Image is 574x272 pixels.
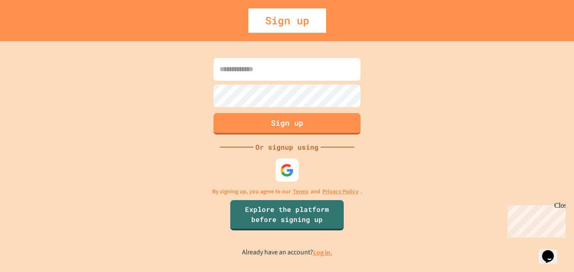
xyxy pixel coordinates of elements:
a: Terms [293,187,308,196]
iframe: chat widget [539,238,566,264]
button: Sign up [213,113,361,135]
p: By signing up, you agree to our and . [212,187,362,196]
img: google-icon.svg [280,163,294,177]
a: Explore the platform before signing up [230,200,344,230]
a: Log in. [313,248,332,257]
iframe: chat widget [504,202,566,238]
div: Chat with us now!Close [3,3,58,53]
div: Or signup using [253,142,321,152]
a: Privacy Policy [322,187,358,196]
div: Sign up [248,8,326,33]
p: Already have an account? [242,247,332,258]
